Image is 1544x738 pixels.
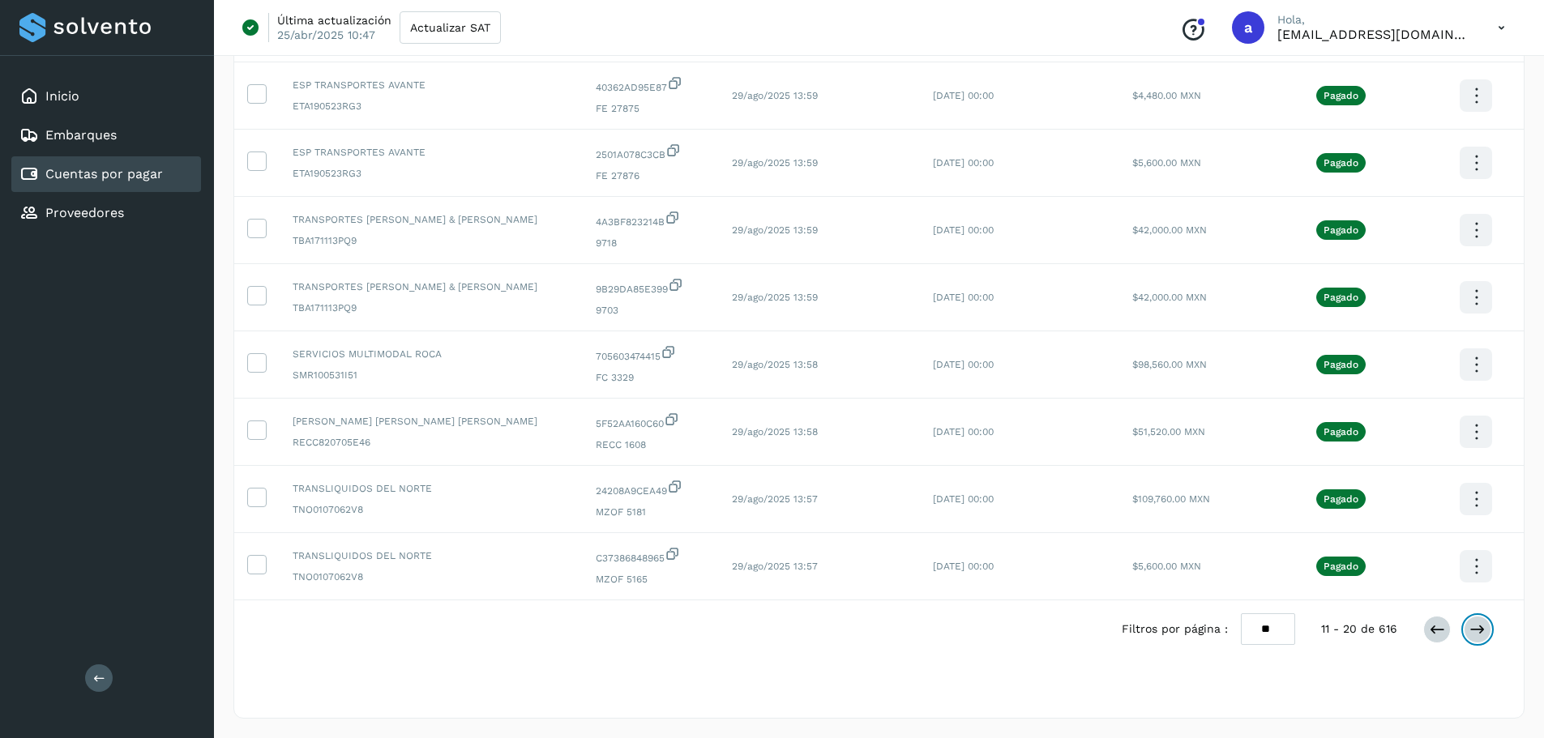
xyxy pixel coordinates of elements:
[1321,621,1397,638] span: 11 - 20 de 616
[732,426,818,437] span: 29/ago/2025 13:58
[1324,561,1358,572] p: Pagado
[45,127,117,143] a: Embarques
[596,303,706,318] span: 9703
[732,493,818,505] span: 29/ago/2025 13:57
[1132,493,1210,505] span: $109,760.00 MXN
[1277,27,1472,42] p: administracion@aplogistica.com
[596,236,706,250] span: 9718
[293,368,570,382] span: SMR100531I51
[293,279,570,294] span: TRANSPORTES [PERSON_NAME] & [PERSON_NAME]
[293,347,570,361] span: SERVICIOS MULTIMODAL ROCA
[293,569,570,584] span: TNO0107062V8
[1132,561,1201,572] span: $5,600.00 MXN
[933,561,994,572] span: [DATE] 00:00
[277,28,375,42] p: 25/abr/2025 10:47
[293,481,570,496] span: TRANSLIQUIDOS DEL NORTE
[410,22,490,33] span: Actualizar SAT
[1324,359,1358,370] p: Pagado
[400,11,501,44] button: Actualizar SAT
[1324,90,1358,101] p: Pagado
[45,88,79,104] a: Inicio
[596,437,706,452] span: RECC 1608
[596,169,706,183] span: FE 27876
[293,212,570,227] span: TRANSPORTES [PERSON_NAME] & [PERSON_NAME]
[1324,292,1358,303] p: Pagado
[293,301,570,315] span: TBA171113PQ9
[293,78,570,92] span: ESP TRANSPORTES AVANTE
[596,546,706,565] span: C37386848965
[596,277,706,296] span: 9B29DA85E399
[596,210,706,229] span: 4A3BF823214B
[933,292,994,303] span: [DATE] 00:00
[45,205,124,220] a: Proveedores
[596,75,706,95] span: 40362AD95E87
[596,101,706,116] span: FE 27875
[933,90,994,101] span: [DATE] 00:00
[1324,157,1358,169] p: Pagado
[596,412,706,431] span: 5F52AA160C60
[293,99,570,113] span: ETA190523RG3
[933,426,994,437] span: [DATE] 00:00
[1122,621,1228,638] span: Filtros por página :
[596,479,706,498] span: 24208A9CEA49
[933,157,994,169] span: [DATE] 00:00
[1132,157,1201,169] span: $5,600.00 MXN
[596,572,706,587] span: MZOF 5165
[732,224,818,236] span: 29/ago/2025 13:59
[732,292,818,303] span: 29/ago/2025 13:59
[1132,90,1201,101] span: $4,480.00 MXN
[293,502,570,517] span: TNO0107062V8
[1277,13,1472,27] p: Hola,
[11,195,201,231] div: Proveedores
[293,166,570,181] span: ETA190523RG3
[596,505,706,519] span: MZOF 5181
[1324,426,1358,437] p: Pagado
[293,548,570,563] span: TRANSLIQUIDOS DEL NORTE
[596,370,706,385] span: FC 3329
[1324,224,1358,236] p: Pagado
[1132,292,1207,303] span: $42,000.00 MXN
[293,145,570,160] span: ESP TRANSPORTES AVANTE
[933,359,994,370] span: [DATE] 00:00
[293,435,570,450] span: RECC820705E46
[732,359,818,370] span: 29/ago/2025 13:58
[596,344,706,364] span: 705603474415
[1132,359,1207,370] span: $98,560.00 MXN
[596,143,706,162] span: 2501A078C3CB
[732,561,818,572] span: 29/ago/2025 13:57
[11,156,201,192] div: Cuentas por pagar
[293,414,570,429] span: [PERSON_NAME] [PERSON_NAME] [PERSON_NAME]
[1324,493,1358,505] p: Pagado
[293,233,570,248] span: TBA171113PQ9
[11,79,201,114] div: Inicio
[732,90,818,101] span: 29/ago/2025 13:59
[1132,426,1205,437] span: $51,520.00 MXN
[933,493,994,505] span: [DATE] 00:00
[732,157,818,169] span: 29/ago/2025 13:59
[277,13,391,28] p: Última actualización
[11,117,201,153] div: Embarques
[933,224,994,236] span: [DATE] 00:00
[45,166,163,181] a: Cuentas por pagar
[1132,224,1207,236] span: $42,000.00 MXN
